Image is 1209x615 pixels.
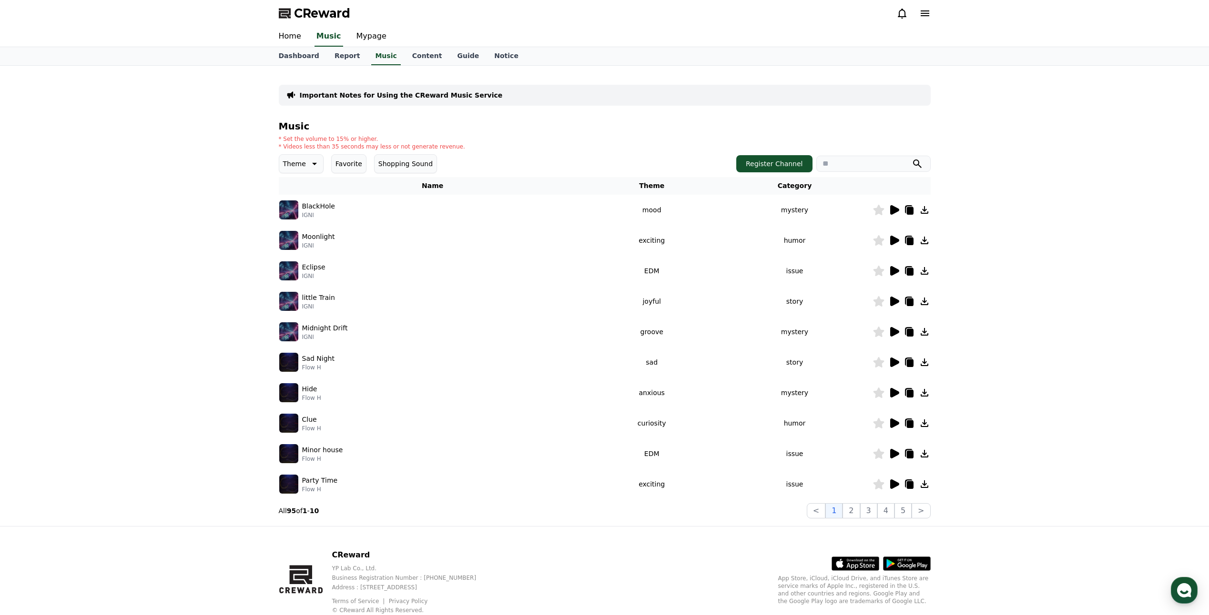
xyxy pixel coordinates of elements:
[283,157,306,170] p: Theme
[303,507,307,515] strong: 1
[825,503,843,518] button: 1
[587,286,717,317] td: joyful
[894,503,912,518] button: 5
[587,195,717,225] td: mood
[587,317,717,347] td: groove
[279,200,298,219] img: music
[587,177,717,195] th: Theme
[843,503,860,518] button: 2
[587,408,717,438] td: curiosity
[736,155,813,172] button: Register Channel
[302,425,321,432] p: Flow H
[300,90,503,100] a: Important Notes for Using the CReward Music Service
[302,394,321,402] p: Flow H
[877,503,894,518] button: 4
[279,292,298,311] img: music
[332,598,386,605] a: Terms of Service
[279,121,931,131] h4: Music
[717,195,872,225] td: mystery
[302,415,317,425] p: Clue
[315,27,343,47] a: Music
[279,506,319,516] p: All of -
[279,414,298,433] img: music
[279,353,298,372] img: music
[860,503,877,518] button: 3
[302,303,335,310] p: IGNI
[587,225,717,256] td: exciting
[778,575,931,605] p: App Store, iCloud, iCloud Drive, and iTunes Store are service marks of Apple Inc., registered in ...
[371,47,400,65] a: Music
[302,272,325,280] p: IGNI
[587,256,717,286] td: EDM
[487,47,526,65] a: Notice
[302,293,335,303] p: little Train
[302,201,335,211] p: BlackHole
[717,225,872,256] td: humor
[271,27,309,47] a: Home
[310,507,319,515] strong: 10
[717,256,872,286] td: issue
[279,6,350,21] a: CReward
[302,476,338,486] p: Party Time
[302,445,343,455] p: Minor house
[587,469,717,499] td: exciting
[302,486,338,493] p: Flow H
[587,438,717,469] td: EDM
[302,333,348,341] p: IGNI
[912,503,930,518] button: >
[302,262,325,272] p: Eclipse
[302,384,317,394] p: Hide
[302,323,348,333] p: Midnight Drift
[331,154,366,173] button: Favorite
[332,584,491,591] p: Address : [STREET_ADDRESS]
[271,47,327,65] a: Dashboard
[279,231,298,250] img: music
[279,444,298,463] img: music
[449,47,487,65] a: Guide
[302,211,335,219] p: IGNI
[389,598,428,605] a: Privacy Policy
[587,347,717,377] td: sad
[374,154,437,173] button: Shopping Sound
[279,177,587,195] th: Name
[302,232,335,242] p: Moonlight
[349,27,394,47] a: Mypage
[717,286,872,317] td: story
[302,364,335,371] p: Flow H
[717,438,872,469] td: issue
[279,154,324,173] button: Theme
[294,6,350,21] span: CReward
[327,47,368,65] a: Report
[279,475,298,494] img: music
[717,377,872,408] td: mystery
[279,135,465,143] p: * Set the volume to 15% or higher.
[279,143,465,150] p: * Videos less than 35 seconds may less or not generate revenue.
[405,47,450,65] a: Content
[717,347,872,377] td: story
[332,549,491,561] p: CReward
[332,606,491,614] p: © CReward All Rights Reserved.
[302,242,335,249] p: IGNI
[332,565,491,572] p: YP Lab Co., Ltd.
[807,503,825,518] button: <
[332,574,491,582] p: Business Registration Number : [PHONE_NUMBER]
[302,455,343,463] p: Flow H
[287,507,296,515] strong: 95
[717,469,872,499] td: issue
[717,317,872,347] td: mystery
[279,383,298,402] img: music
[279,261,298,280] img: music
[587,377,717,408] td: anxious
[302,354,335,364] p: Sad Night
[279,322,298,341] img: music
[717,408,872,438] td: humor
[717,177,872,195] th: Category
